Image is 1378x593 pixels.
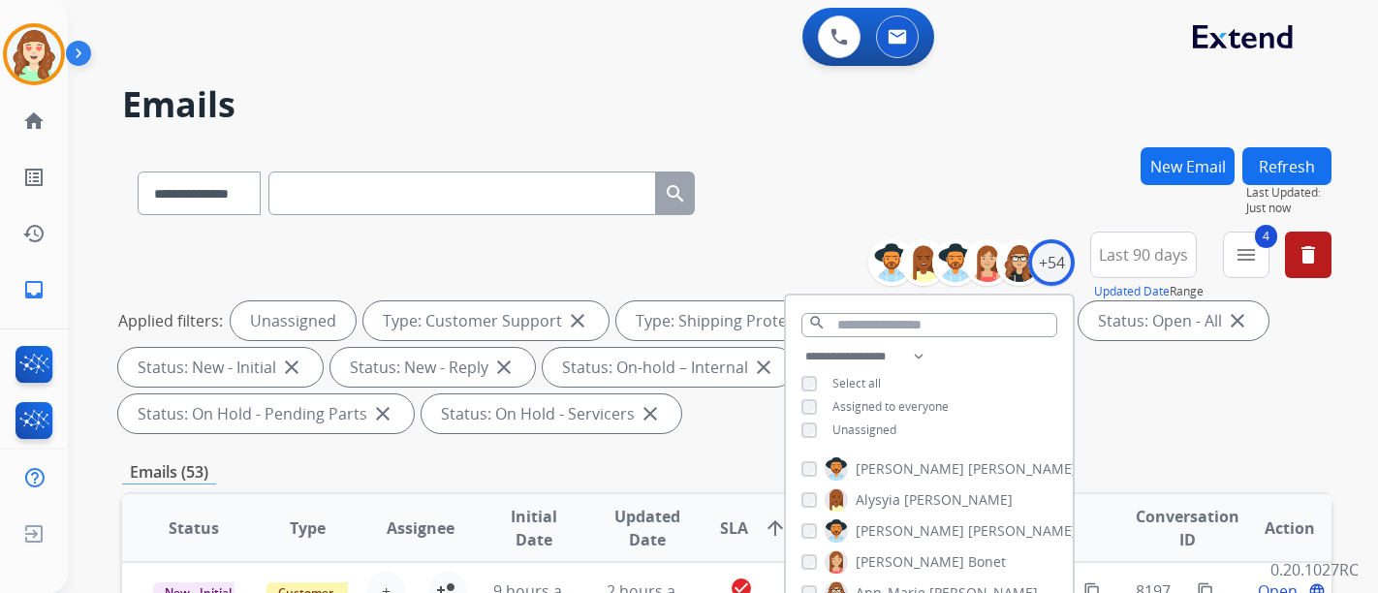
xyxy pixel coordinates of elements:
[566,309,589,332] mat-icon: close
[7,27,61,81] img: avatar
[422,394,681,433] div: Status: On Hold - Servicers
[968,552,1006,572] span: Bonet
[764,516,787,540] mat-icon: arrow_upward
[493,505,575,551] span: Initial Date
[904,490,1013,510] span: [PERSON_NAME]
[968,521,1077,541] span: [PERSON_NAME]
[639,402,662,425] mat-icon: close
[832,398,949,415] span: Assigned to everyone
[1246,185,1331,201] span: Last Updated:
[1136,505,1239,551] span: Conversation ID
[1094,283,1204,299] span: Range
[22,166,46,189] mat-icon: list_alt
[122,460,216,484] p: Emails (53)
[169,516,219,540] span: Status
[832,421,896,438] span: Unassigned
[330,348,535,387] div: Status: New - Reply
[1090,232,1197,278] button: Last 90 days
[1218,494,1331,562] th: Action
[856,521,964,541] span: [PERSON_NAME]
[856,552,964,572] span: [PERSON_NAME]
[1242,147,1331,185] button: Refresh
[22,222,46,245] mat-icon: history
[1235,243,1258,266] mat-icon: menu
[387,516,454,540] span: Assignee
[1094,284,1170,299] button: Updated Date
[22,278,46,301] mat-icon: inbox
[118,348,323,387] div: Status: New - Initial
[1297,243,1320,266] mat-icon: delete
[856,459,964,479] span: [PERSON_NAME]
[968,459,1077,479] span: [PERSON_NAME]
[1270,558,1359,581] p: 0.20.1027RC
[231,301,356,340] div: Unassigned
[607,505,688,551] span: Updated Date
[720,516,748,540] span: SLA
[290,516,326,540] span: Type
[616,301,870,340] div: Type: Shipping Protection
[1099,251,1188,259] span: Last 90 days
[22,109,46,133] mat-icon: home
[1226,309,1249,332] mat-icon: close
[1223,232,1269,278] button: 4
[1028,239,1075,286] div: +54
[122,85,1331,124] h2: Emails
[1255,225,1277,248] span: 4
[1246,201,1331,216] span: Just now
[118,394,414,433] div: Status: On Hold - Pending Parts
[363,301,609,340] div: Type: Customer Support
[832,375,881,391] span: Select all
[1079,301,1268,340] div: Status: Open - All
[752,356,775,379] mat-icon: close
[118,309,223,332] p: Applied filters:
[808,314,826,331] mat-icon: search
[492,356,516,379] mat-icon: close
[1141,147,1235,185] button: New Email
[664,182,687,205] mat-icon: search
[371,402,394,425] mat-icon: close
[543,348,795,387] div: Status: On-hold – Internal
[856,490,900,510] span: Alysyia
[280,356,303,379] mat-icon: close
